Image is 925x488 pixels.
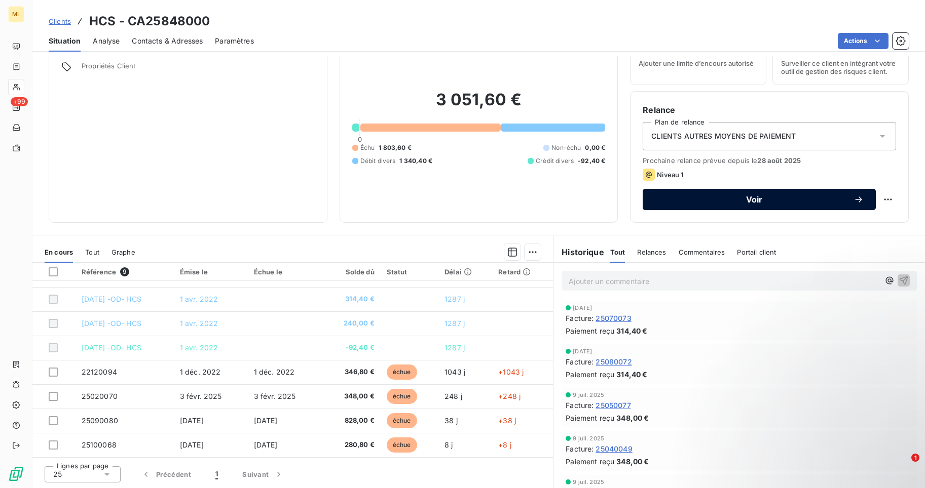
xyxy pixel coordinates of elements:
div: Émise le [180,268,242,276]
div: Solde dû [327,268,374,276]
span: Graphe [112,248,135,256]
span: 9 juil. 2025 [573,435,604,441]
span: Échu [360,143,375,152]
span: [DATE] [573,305,592,311]
span: Non-échu [551,143,581,152]
span: Portail client [737,248,776,256]
span: +1043 j [498,368,524,376]
span: [DATE] -OD- HCS [82,343,141,352]
span: [DATE] -OD- HCS [82,295,141,303]
span: [DATE] -OD- HCS [82,319,141,328]
span: 25100068 [82,440,117,449]
span: Paiement reçu [566,326,614,336]
span: 1 [911,454,919,462]
h3: HCS - CA25848000 [89,12,210,30]
div: Statut [387,268,432,276]
span: 3 févr. 2025 [180,392,222,400]
span: [DATE] [180,416,204,425]
span: Paiement reçu [566,413,614,423]
span: 0,00 € [585,143,605,152]
span: 25050077 [596,400,631,411]
span: Surveiller ce client en intégrant votre outil de gestion des risques client. [781,59,900,75]
span: +8 j [498,440,511,449]
span: échue [387,364,417,380]
span: 25 [53,469,62,479]
a: Clients [49,16,71,26]
button: Voir [643,189,876,210]
span: 9 juil. 2025 [573,392,604,398]
span: En cours [45,248,73,256]
button: Actions [838,33,889,49]
span: 1287 j [445,343,465,352]
div: Échue le [254,268,316,276]
span: 1 803,60 € [379,143,412,152]
span: Commentaires [679,248,725,256]
span: Tout [85,248,99,256]
span: 22120094 [82,368,117,376]
h2: 3 051,60 € [352,90,606,120]
span: 8 j [445,440,453,449]
span: 25020070 [82,392,118,400]
span: 1 avr. 2022 [180,343,218,352]
span: Facture : [566,356,594,367]
span: 25080072 [596,356,632,367]
span: 28 août 2025 [757,156,801,165]
span: 314,40 € [327,294,374,304]
span: 1043 j [445,368,465,376]
span: 1287 j [445,319,465,328]
span: +248 j [498,392,521,400]
iframe: Intercom notifications message [722,390,925,461]
span: 314,40 € [616,326,647,336]
span: -92,40 € [327,343,374,353]
div: Référence [82,267,168,276]
div: Délai [445,268,486,276]
span: [DATE] [573,348,592,354]
span: Paiement reçu [566,369,614,380]
span: Crédit divers [536,156,574,166]
span: 280,80 € [327,440,374,450]
span: Facture : [566,313,594,323]
span: échue [387,413,417,428]
span: Ajouter une limite d’encours autorisé [639,59,754,67]
span: 25040049 [596,443,632,454]
div: ML [8,6,24,22]
button: Précédent [129,464,203,485]
span: 348,00 € [616,413,649,423]
span: [DATE] [254,416,278,425]
span: 828,00 € [327,416,374,426]
span: Clients [49,17,71,25]
span: Niveau 1 [657,171,683,179]
span: 348,00 € [327,391,374,401]
button: 1 [203,464,230,485]
span: 38 j [445,416,458,425]
span: 1 déc. 2022 [254,368,295,376]
span: 0 [358,135,362,143]
span: 3 févr. 2025 [254,392,296,400]
span: Tout [610,248,625,256]
span: Analyse [93,36,120,46]
span: 25070073 [596,313,631,323]
span: Paramètres [215,36,254,46]
span: 1 340,40 € [399,156,432,166]
span: Situation [49,36,81,46]
span: Contacts & Adresses [132,36,203,46]
iframe: Intercom live chat [891,454,915,478]
span: [DATE] [180,440,204,449]
span: 1 déc. 2022 [180,368,221,376]
span: Relances [637,248,666,256]
span: 248 j [445,392,462,400]
span: Débit divers [360,156,396,166]
span: 1 [215,469,218,479]
span: 240,00 € [327,318,374,329]
h6: Historique [553,246,604,258]
span: Voir [655,195,854,204]
span: +38 j [498,416,516,425]
button: Suivant [230,464,296,485]
span: +99 [11,97,28,106]
span: -92,40 € [578,156,605,166]
span: Prochaine relance prévue depuis le [643,156,896,165]
span: 9 [120,267,129,276]
span: [DATE] [254,440,278,449]
span: 1 avr. 2022 [180,295,218,303]
span: 25090080 [82,416,118,425]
